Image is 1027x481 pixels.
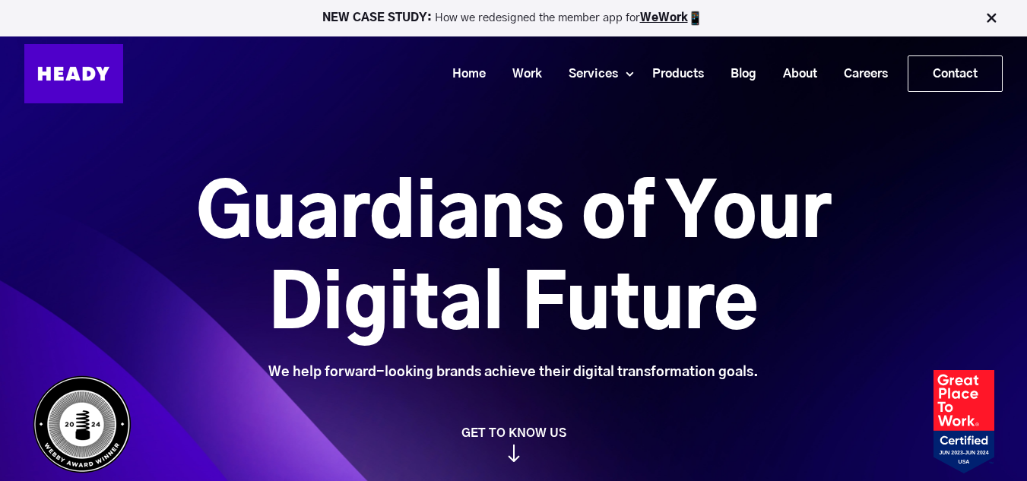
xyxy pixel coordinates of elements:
a: GET TO KNOW US [25,426,1002,462]
a: Blog [712,60,764,88]
a: Home [433,60,493,88]
a: Services [550,60,626,88]
img: arrow_down [508,445,520,462]
a: Careers [825,60,895,88]
a: Products [633,60,712,88]
img: Heady_WebbyAward_Winner-4 [33,375,132,473]
div: Navigation Menu [138,55,1003,92]
img: Heady_Logo_Web-01 (1) [24,44,123,103]
img: app emoji [688,11,703,26]
a: About [764,60,825,88]
div: We help forward-looking brands achieve their digital transformation goals. [111,364,916,381]
h1: Guardians of Your Digital Future [111,169,916,352]
img: Heady_2023_Certification_Badge [933,370,994,473]
a: Work [493,60,550,88]
strong: NEW CASE STUDY: [322,12,435,24]
p: How we redesigned the member app for [7,11,1020,26]
a: WeWork [640,12,688,24]
a: Contact [908,56,1002,91]
img: Close Bar [984,11,999,26]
